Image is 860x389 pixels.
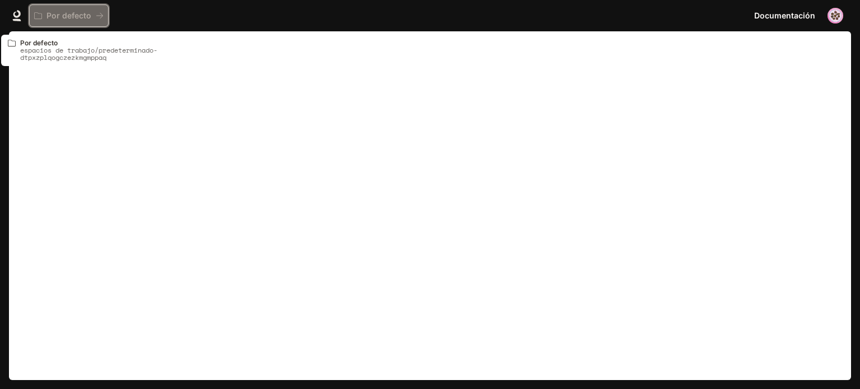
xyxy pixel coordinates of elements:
img: Avatar de usuario [828,8,843,24]
button: Todos los espacios de trabajo [29,4,109,27]
iframe: Documentación [9,31,851,389]
a: Documentación [750,4,820,27]
font: Por defecto [20,39,58,47]
font: Por defecto [46,11,91,20]
font: espacios de trabajo/predeterminado-dtpxzplqogczezkmgmppaq [20,45,157,62]
font: Documentación [754,11,815,20]
button: Avatar de usuario [824,4,847,27]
